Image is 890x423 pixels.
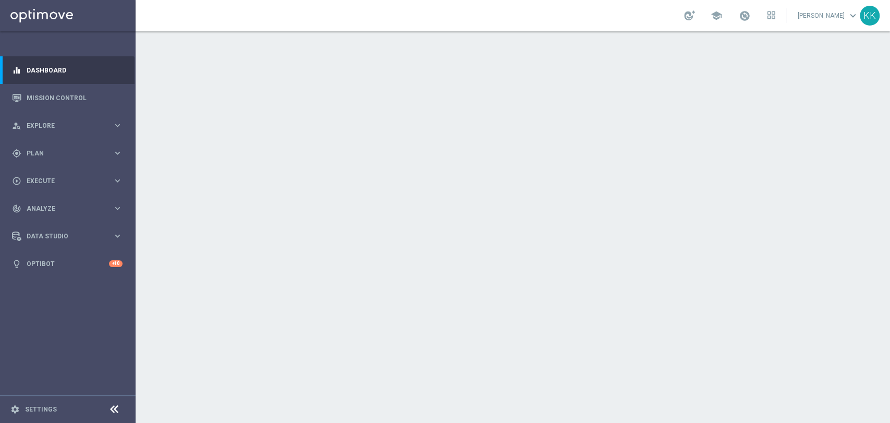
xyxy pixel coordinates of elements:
a: Mission Control [27,84,123,112]
div: KK [860,6,880,26]
span: keyboard_arrow_down [847,10,859,21]
span: school [711,10,722,21]
span: Execute [27,178,113,184]
a: [PERSON_NAME]keyboard_arrow_down [797,8,860,23]
button: play_circle_outline Execute keyboard_arrow_right [11,177,123,185]
i: lightbulb [12,259,21,269]
div: Optibot [12,250,123,277]
i: keyboard_arrow_right [113,203,123,213]
div: Mission Control [12,84,123,112]
button: Mission Control [11,94,123,102]
div: Execute [12,176,113,186]
a: Settings [25,406,57,413]
div: +10 [109,260,123,267]
div: Plan [12,149,113,158]
a: Dashboard [27,56,123,84]
i: keyboard_arrow_right [113,120,123,130]
i: person_search [12,121,21,130]
button: track_changes Analyze keyboard_arrow_right [11,204,123,213]
span: Analyze [27,206,113,212]
button: Data Studio keyboard_arrow_right [11,232,123,240]
i: keyboard_arrow_right [113,176,123,186]
span: Plan [27,150,113,156]
button: equalizer Dashboard [11,66,123,75]
span: Explore [27,123,113,129]
i: settings [10,405,20,414]
button: gps_fixed Plan keyboard_arrow_right [11,149,123,158]
div: Dashboard [12,56,123,84]
a: Optibot [27,250,109,277]
span: Data Studio [27,233,113,239]
div: Explore [12,121,113,130]
button: lightbulb Optibot +10 [11,260,123,268]
i: keyboard_arrow_right [113,231,123,241]
div: Data Studio [12,232,113,241]
i: gps_fixed [12,149,21,158]
i: play_circle_outline [12,176,21,186]
i: equalizer [12,66,21,75]
div: Analyze [12,204,113,213]
i: keyboard_arrow_right [113,148,123,158]
i: track_changes [12,204,21,213]
button: person_search Explore keyboard_arrow_right [11,122,123,130]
